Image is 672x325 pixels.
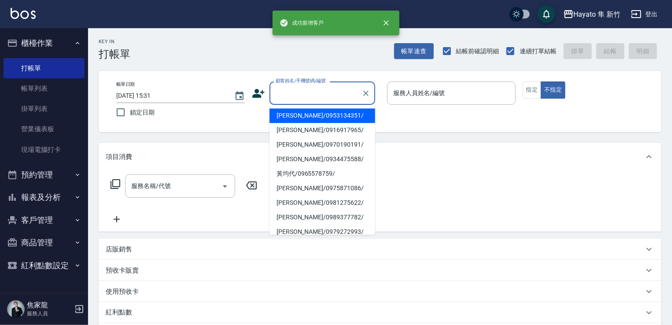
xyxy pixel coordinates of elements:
span: 鎖定日期 [130,108,155,117]
button: 櫃檯作業 [4,32,85,55]
p: 項目消費 [106,152,132,162]
button: Clear [360,87,372,100]
button: Hayato 隼 新竹 [560,5,624,23]
div: 預收卡販賣 [99,260,661,281]
li: [PERSON_NAME]/0953134351/ [270,108,375,123]
li: [PERSON_NAME]/0979272993/ [270,225,375,239]
li: [PERSON_NAME]/0975871086/ [270,181,375,196]
li: 黃均代/0965578759/ [270,166,375,181]
p: 預收卡販賣 [106,266,139,275]
img: Logo [11,8,36,19]
img: Person [7,300,25,318]
button: 報表及分析 [4,186,85,209]
h2: Key In [99,39,130,44]
li: [PERSON_NAME]/0934475588/ [270,152,375,166]
button: 客戶管理 [4,209,85,232]
button: Choose date, selected date is 2025-08-20 [229,85,250,107]
span: 成功新增客戶 [280,18,324,27]
h5: 焦家龍 [27,301,72,310]
label: 顧客姓名/手機號碼/編號 [276,78,326,84]
span: 連續打單結帳 [520,47,557,56]
button: Open [218,179,232,193]
label: 帳單日期 [116,81,135,88]
p: 紅利點數 [106,308,137,318]
p: 服務人員 [27,310,72,318]
h3: 打帳單 [99,48,130,60]
button: 帳單速查 [394,43,434,59]
button: 不指定 [541,81,565,99]
button: 預約管理 [4,163,85,186]
input: YYYY/MM/DD hh:mm [116,89,225,103]
a: 帳單列表 [4,78,85,99]
span: 結帳前確認明細 [456,47,499,56]
div: Hayato 隼 新竹 [574,9,620,20]
div: 使用預收卡 [99,281,661,302]
button: save [538,5,555,23]
div: 項目消費 [99,143,661,171]
button: close [377,13,396,33]
a: 營業儀表板 [4,119,85,139]
p: 使用預收卡 [106,287,139,296]
a: 掛單列表 [4,99,85,119]
button: 商品管理 [4,231,85,254]
div: 紅利點數 [99,302,661,323]
div: 店販銷售 [99,239,661,260]
button: 登出 [628,6,661,22]
a: 打帳單 [4,58,85,78]
button: 紅利點數設定 [4,254,85,277]
li: [PERSON_NAME]/0989377782/ [270,210,375,225]
li: [PERSON_NAME]/0970190191/ [270,137,375,152]
a: 現場電腦打卡 [4,140,85,160]
li: [PERSON_NAME]/0916917965/ [270,123,375,137]
li: [PERSON_NAME]/0981275622/ [270,196,375,210]
p: 店販銷售 [106,245,132,254]
button: 指定 [523,81,542,99]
